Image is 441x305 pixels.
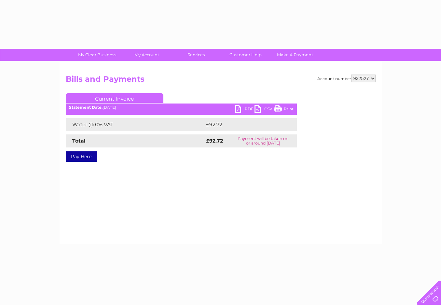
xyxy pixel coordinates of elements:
[66,75,376,87] h2: Bills and Payments
[66,105,297,110] div: [DATE]
[219,49,272,61] a: Customer Help
[206,138,223,144] strong: £92.72
[120,49,173,61] a: My Account
[70,49,124,61] a: My Clear Business
[72,138,86,144] strong: Total
[235,105,255,115] a: PDF
[255,105,274,115] a: CSV
[69,105,103,110] b: Statement Date:
[204,118,283,131] td: £92.72
[229,134,297,147] td: Payment will be taken on or around [DATE]
[268,49,322,61] a: Make A Payment
[317,75,376,82] div: Account number
[66,151,97,162] a: Pay Here
[66,93,163,103] a: Current Invoice
[274,105,294,115] a: Print
[66,118,204,131] td: Water @ 0% VAT
[169,49,223,61] a: Services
